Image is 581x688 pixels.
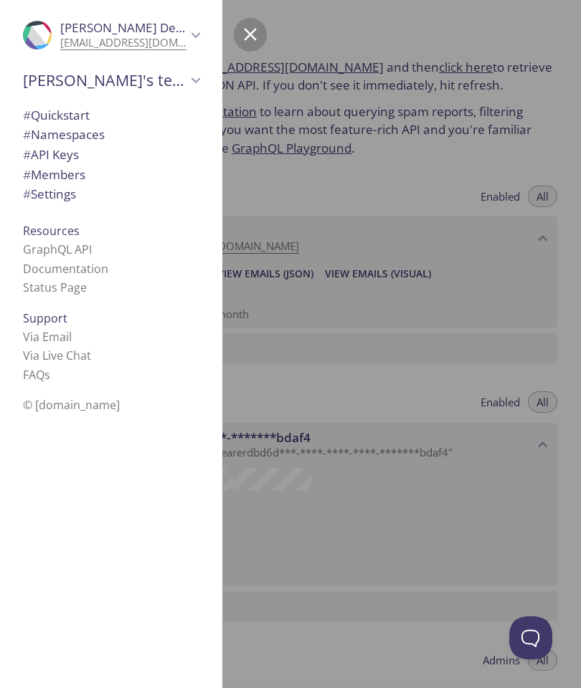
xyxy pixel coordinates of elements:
span: # [23,107,31,123]
span: Members [23,166,85,183]
a: Status Page [23,279,87,295]
span: # [23,166,31,183]
span: Namespaces [23,126,105,143]
a: FAQ [23,367,50,383]
span: Quickstart [23,107,90,123]
a: GraphQL API [23,242,92,257]
span: Settings [23,186,76,202]
span: # [23,126,31,143]
span: # [23,146,31,163]
div: Team Settings [11,184,211,204]
span: API Keys [23,146,79,163]
span: # [23,186,31,202]
a: Via Email [23,329,72,345]
iframe: Help Scout Beacon - Open [509,616,552,659]
div: Namespaces [11,125,211,145]
a: Via Live Chat [23,348,91,363]
div: API Keys [11,145,211,165]
div: Members [11,165,211,185]
span: [PERSON_NAME] Debanath [60,19,217,36]
span: s [44,367,50,383]
span: © [DOMAIN_NAME] [23,397,120,413]
span: [PERSON_NAME]'s team [23,70,186,90]
span: Resources [23,223,80,239]
a: Documentation [23,261,108,277]
div: Koshik Debanath [11,11,211,59]
div: Quickstart [11,105,211,125]
div: Koshik's team [11,62,211,99]
button: Menu [234,18,267,51]
span: Support [23,310,67,326]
